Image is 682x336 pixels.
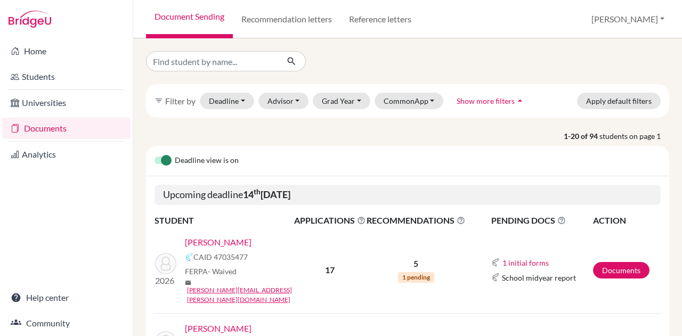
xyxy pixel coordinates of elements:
[155,185,661,205] h5: Upcoming deadline
[175,154,239,167] span: Deadline view is on
[367,214,465,227] span: RECOMMENDATIONS
[258,93,309,109] button: Advisor
[2,118,131,139] a: Documents
[193,251,248,263] span: CAID 47035477
[2,92,131,113] a: Universities
[375,93,444,109] button: CommonApp
[502,272,576,283] span: School midyear report
[367,257,465,270] p: 5
[2,40,131,62] a: Home
[243,189,290,200] b: 14 [DATE]
[593,262,649,278] a: Documents
[457,96,515,105] span: Show more filters
[2,66,131,87] a: Students
[185,266,237,277] span: FERPA
[2,144,131,165] a: Analytics
[185,236,251,249] a: [PERSON_NAME]
[599,130,669,142] span: students on page 1
[9,11,51,28] img: Bridge-U
[491,273,500,282] img: Common App logo
[185,253,193,261] img: Common App logo
[515,95,525,106] i: arrow_drop_up
[185,280,191,286] span: mail
[155,214,294,227] th: STUDENT
[165,96,196,106] span: Filter by
[313,93,370,109] button: Grad Year
[155,96,163,105] i: filter_list
[2,287,131,308] a: Help center
[146,51,278,71] input: Find student by name...
[254,187,261,196] sup: th
[398,272,434,283] span: 1 pending
[592,214,661,227] th: ACTION
[200,93,254,109] button: Deadline
[587,9,669,29] button: [PERSON_NAME]
[577,93,661,109] button: Apply default filters
[491,258,500,267] img: Common App logo
[448,93,534,109] button: Show more filtersarrow_drop_up
[491,214,592,227] span: PENDING DOCS
[502,257,549,269] button: 1 initial forms
[187,285,301,305] a: [PERSON_NAME][EMAIL_ADDRESS][PERSON_NAME][DOMAIN_NAME]
[2,313,131,334] a: Community
[155,274,176,287] p: 2026
[208,267,237,276] span: - Waived
[294,214,366,227] span: APPLICATIONS
[564,130,599,142] strong: 1-20 of 94
[185,322,251,335] a: [PERSON_NAME]
[155,253,176,274] img: Atzbach, Amelia
[325,265,335,275] b: 17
